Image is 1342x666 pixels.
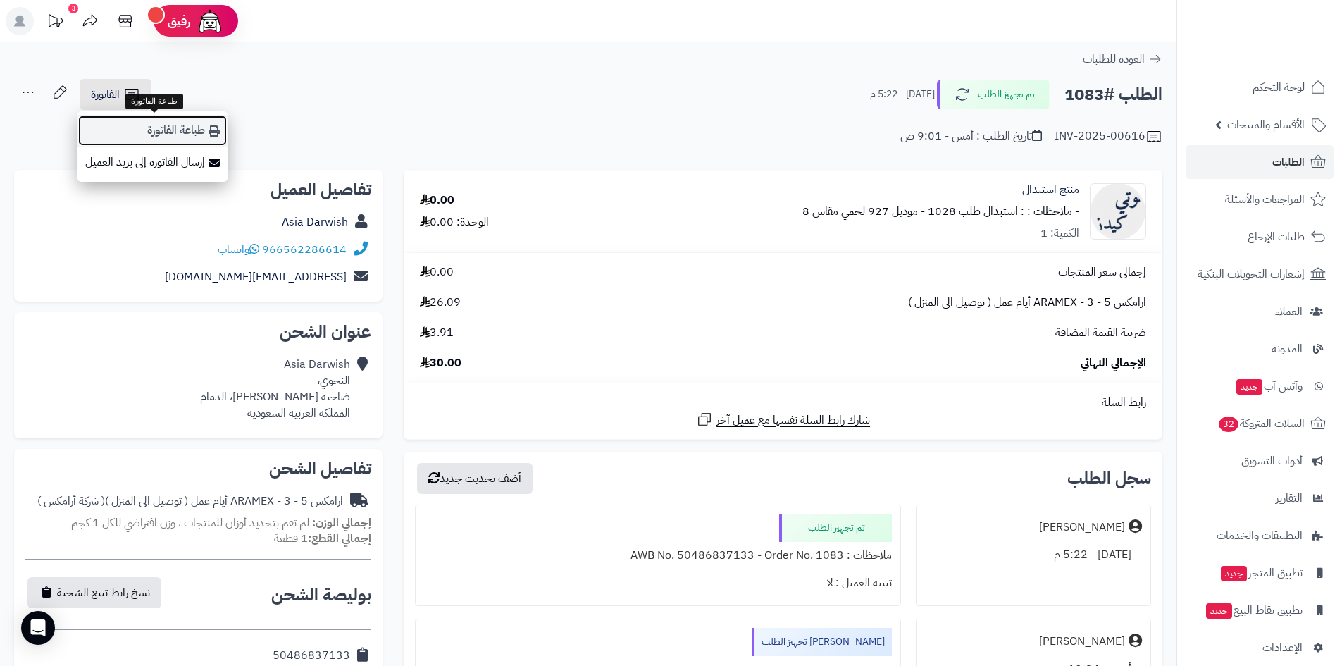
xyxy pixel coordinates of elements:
[37,493,105,510] span: ( شركة أرامكس )
[25,323,371,340] h2: عنوان الشحن
[27,577,161,608] button: نسخ رابط تتبع الشحنة
[196,7,224,35] img: ai-face.png
[1083,51,1162,68] a: العودة للطلبات
[1246,38,1329,68] img: logo-2.png
[1186,407,1334,440] a: السلات المتروكة32
[1205,600,1303,620] span: تطبيق نقاط البيع
[1186,593,1334,627] a: تطبيق نقاط البيعجديد
[752,628,892,656] div: [PERSON_NAME] تجهيز الطلب
[696,411,870,428] a: شارك رابط السلة نفسها مع عميل آخر
[1091,183,1145,240] img: no_image-90x90.png
[420,214,489,230] div: الوحدة: 0.00
[1064,80,1162,109] h2: الطلب #1083
[218,241,259,258] a: واتساب
[1227,115,1305,135] span: الأقسام والمنتجات
[80,79,151,110] a: الفاتورة
[282,214,348,230] a: Asia Darwish
[420,264,454,280] span: 0.00
[312,514,371,531] strong: إجمالي الوزن:
[37,7,73,39] a: تحديثات المنصة
[57,584,150,601] span: نسخ رابط تتبع الشحنة
[1081,355,1146,371] span: الإجمالي النهائي
[168,13,190,30] span: رفيق
[91,86,120,103] span: الفاتورة
[1186,220,1334,254] a: طلبات الإرجاع
[25,460,371,477] h2: تفاصيل الشحن
[908,295,1146,311] span: ارامكس ARAMEX - 3 - 5 أيام عمل ( توصيل الى المنزل )
[1221,566,1247,581] span: جديد
[1241,451,1303,471] span: أدوات التسويق
[802,203,1079,220] small: - ملاحظات : : استبدال طلب 1028 - موديل 927 لحمي مقاس 8
[125,94,183,109] div: طباعة الفاتورة
[1186,145,1334,179] a: الطلبات
[1039,519,1125,536] div: [PERSON_NAME]
[1186,444,1334,478] a: أدوات التسويق
[1272,152,1305,172] span: الطلبات
[1039,634,1125,650] div: [PERSON_NAME]
[420,355,461,371] span: 30.00
[937,80,1050,109] button: تم تجهيز الطلب
[37,493,343,510] div: ارامكس ARAMEX - 3 - 5 أيام عمل ( توصيل الى المنزل )
[779,514,892,542] div: تم تجهيز الطلب
[870,87,935,101] small: [DATE] - 5:22 م
[273,648,350,664] div: 50486837133
[420,192,454,209] div: 0.00
[1275,302,1303,321] span: العملاء
[409,395,1157,411] div: رابط السلة
[1022,182,1079,198] a: منتج استبدال
[271,586,371,603] h2: بوليصة الشحن
[1276,488,1303,508] span: التقارير
[417,463,533,494] button: أضف تحديث جديد
[1186,257,1334,291] a: إشعارات التحويلات البنكية
[77,115,228,147] a: طباعة الفاتورة
[716,412,870,428] span: شارك رابط السلة نفسها مع عميل آخر
[1055,325,1146,341] span: ضريبة القيمة المضافة
[1219,417,1238,432] span: 32
[1219,563,1303,583] span: تطبيق المتجر
[308,530,371,547] strong: إجمالي القطع:
[21,611,55,645] div: Open Intercom Messenger
[1083,51,1145,68] span: العودة للطلبات
[71,514,309,531] span: لم تقم بتحديد أوزان للمنتجات ، وزن افتراضي للكل 1 كجم
[1055,128,1162,145] div: INV-2025-00616
[25,181,371,198] h2: تفاصيل العميل
[1225,190,1305,209] span: المراجعات والأسئلة
[1186,519,1334,553] a: التطبيقات والخدمات
[1186,369,1334,403] a: وآتس آبجديد
[1040,226,1079,242] div: الكمية: 1
[925,541,1142,569] div: [DATE] - 5:22 م
[1198,264,1305,284] span: إشعارات التحويلات البنكية
[1186,332,1334,366] a: المدونة
[274,530,371,547] small: 1 قطعة
[68,4,78,13] div: 3
[1186,481,1334,515] a: التقارير
[1186,631,1334,665] a: الإعدادات
[424,569,891,597] div: تنبيه العميل : لا
[1217,414,1305,433] span: السلات المتروكة
[420,295,461,311] span: 26.09
[165,269,347,285] a: [EMAIL_ADDRESS][DOMAIN_NAME]
[900,128,1042,144] div: تاريخ الطلب : أمس - 9:01 ص
[77,147,228,178] a: إرسال الفاتورة إلى بريد العميل
[200,357,350,421] div: Asia Darwish النحوي، ضاحية [PERSON_NAME]، الدمام المملكة العربية السعودية
[1186,295,1334,328] a: العملاء
[262,241,347,258] a: 966562286614
[1186,556,1334,590] a: تطبيق المتجرجديد
[1253,78,1305,97] span: لوحة التحكم
[1058,264,1146,280] span: إجمالي سعر المنتجات
[1186,70,1334,104] a: لوحة التحكم
[1272,339,1303,359] span: المدونة
[1262,638,1303,658] span: الإعدادات
[1186,183,1334,216] a: المراجعات والأسئلة
[1067,470,1151,487] h3: سجل الطلب
[1235,376,1303,396] span: وآتس آب
[424,542,891,569] div: ملاحظات : AWB No. 50486837133 - Order No. 1083
[1206,603,1232,619] span: جديد
[420,325,454,341] span: 3.91
[1248,227,1305,247] span: طلبات الإرجاع
[1217,526,1303,545] span: التطبيقات والخدمات
[1236,379,1262,395] span: جديد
